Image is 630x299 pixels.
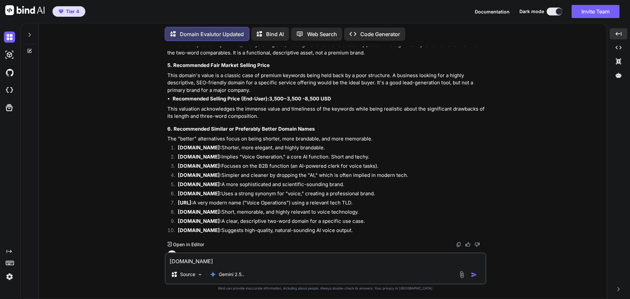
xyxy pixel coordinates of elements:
li: Short, memorable, and highly relevant to voice technology. [173,208,485,218]
li: A more sophisticated and scientific-sounding brand. [173,181,485,190]
mo: , [272,96,274,102]
mn: 3 [269,96,272,102]
p: Source [180,271,195,278]
p: The "better" alternatives focus on being shorter, more brandable, and more memorable. [167,135,485,143]
strong: [DOMAIN_NAME]: [178,209,221,215]
img: cloudideIcon [4,85,15,96]
strong: [DOMAIN_NAME]: [178,144,221,151]
p: Domain Evalutor Updated [180,30,244,38]
li: A very modern name ("Voice Operations") using a relevant tech TLD. [173,199,485,208]
button: Documentation [475,8,510,15]
p: This valuation acknowledges the immense value and timeliness of the keywords while being realisti... [167,105,485,120]
img: settings [4,271,15,282]
strong: [DOMAIN_NAME]: [178,163,221,169]
p: Open in Editor [173,241,204,248]
li: Shorter, more elegant, and highly brandable. [173,144,485,153]
li: Focuses on the B2B function (an AI-powered clerk for voice tasks). [173,162,485,172]
strong: 5. Recommended Fair Market Selling Price [167,62,270,68]
strong: [DOMAIN_NAME]: [178,181,221,187]
img: attachment [458,271,466,278]
img: icon [471,271,477,278]
p: This domain's value is a classic case of premium keywords being held back by a poor structure. A ... [167,72,485,94]
mo: − [283,96,287,102]
li: A clear, descriptive two-word domain for a specific use case. [173,218,485,227]
p: Code Generator [360,30,400,38]
strong: [DOMAIN_NAME]: [178,227,221,233]
img: dislike [474,242,480,247]
li: Uses a strong synonym for "voice," creating a professional brand. [173,190,485,199]
li: Suggests high-quality, natural-sounding AI voice output. [173,227,485,236]
img: darkChat [4,32,15,43]
p: Web Search [307,30,337,38]
li: Implies "Voice Generation," a core AI function. Short and techy. [173,153,485,162]
li: Simpler and cleaner by dropping the "AI," which is often implied in modern tech. [173,172,485,181]
img: darkAi-studio [4,49,15,60]
strong: 6. Recommended Similar or Preferably Better Domain Names [167,126,315,132]
img: githubDark [4,67,15,78]
strong: [DOMAIN_NAME]: [178,172,221,178]
p: Bind AI [266,30,284,38]
p: Gemini 2.5.. [219,271,244,278]
img: Bind AI [5,5,45,15]
strong: Recommended Selling Price (End-User): 8,500 USD [173,96,331,102]
p: While the keywords in are A-grade, its length and lack of brandability place it in a significantl... [167,41,485,56]
strong: [DOMAIN_NAME]: [178,190,221,197]
img: like [465,242,471,247]
span: Dark mode [519,8,544,15]
img: Gemini 2.5 Pro [210,271,216,278]
mn: 500 [274,96,283,102]
h6: You [179,252,188,258]
strong: [DOMAIN_NAME]: [178,218,221,224]
p: Bind can provide inaccurate information, including about people. Always double-check its answers.... [165,286,486,291]
button: Invite Team [572,5,619,18]
button: premiumTier 4 [52,6,85,17]
img: premium [59,10,63,13]
strong: [URL]: [178,200,193,206]
strong: [DOMAIN_NAME]: [178,154,221,160]
annotation: 3,500 - [287,96,305,102]
img: copy [456,242,461,247]
img: Pick Models [197,272,203,277]
span: Documentation [475,9,510,14]
span: Tier 4 [66,8,79,15]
